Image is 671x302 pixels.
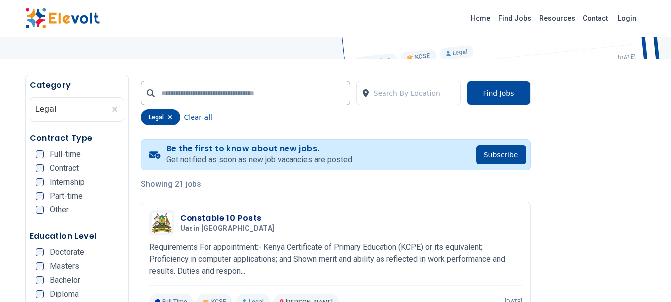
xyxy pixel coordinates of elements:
[50,206,69,214] span: Other
[50,164,79,172] span: Contract
[180,212,279,224] h3: Constable 10 Posts
[50,262,79,270] span: Masters
[579,10,612,26] a: Contact
[535,10,579,26] a: Resources
[467,10,494,26] a: Home
[184,109,212,125] button: Clear all
[141,109,180,125] div: legal
[30,79,124,91] h5: Category
[30,230,124,242] h5: Education Level
[50,150,81,158] span: Full-time
[467,81,530,105] button: Find Jobs
[30,132,124,144] h5: Contract Type
[141,178,531,190] p: Showing 21 jobs
[50,290,79,298] span: Diploma
[612,8,642,28] a: Login
[36,248,44,256] input: Doctorate
[25,8,100,29] img: Elevolt
[36,150,44,158] input: Full-time
[166,144,354,154] h4: Be the first to know about new jobs.
[50,248,84,256] span: Doctorate
[50,178,85,186] span: Internship
[152,213,172,233] img: Uasin Gishu County
[36,262,44,270] input: Masters
[476,145,526,164] button: Subscribe
[36,206,44,214] input: Other
[494,10,535,26] a: Find Jobs
[50,192,83,200] span: Part-time
[36,164,44,172] input: Contract
[36,290,44,298] input: Diploma
[180,224,275,233] span: Uasin [GEOGRAPHIC_DATA]
[621,254,671,302] iframe: Chat Widget
[36,192,44,200] input: Part-time
[50,276,80,284] span: Bachelor
[166,154,354,166] p: Get notified as soon as new job vacancies are posted.
[149,241,522,277] p: Requirements For appointment:- Kenya Certificate of Primary Education (KCPE) or its equivalent; P...
[36,276,44,284] input: Bachelor
[36,178,44,186] input: Internship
